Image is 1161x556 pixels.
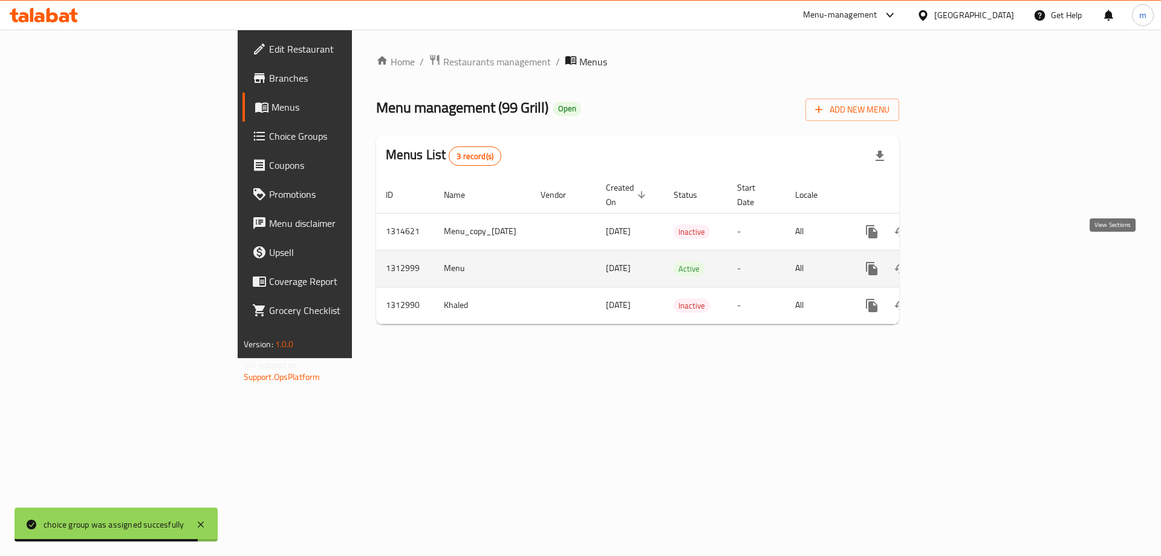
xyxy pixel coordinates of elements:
[674,224,710,239] div: Inactive
[553,102,581,116] div: Open
[434,287,531,324] td: Khaled
[857,217,886,246] button: more
[857,291,886,320] button: more
[443,54,551,69] span: Restaurants management
[269,245,422,260] span: Upsell
[44,518,184,531] div: choice group was assigned succesfully
[269,216,422,231] span: Menu disclaimer
[242,296,432,325] a: Grocery Checklist
[269,129,422,143] span: Choice Groups
[242,238,432,267] a: Upsell
[376,94,548,121] span: Menu management ( 99 Grill )
[269,274,422,289] span: Coverage Report
[805,99,899,121] button: Add New Menu
[795,188,833,202] span: Locale
[275,336,294,352] span: 1.0.0
[737,180,771,209] span: Start Date
[606,297,631,313] span: [DATE]
[242,267,432,296] a: Coverage Report
[434,213,531,250] td: Menu_copy_[DATE]
[242,34,432,64] a: Edit Restaurant
[376,177,983,324] table: enhanced table
[785,213,848,250] td: All
[386,188,409,202] span: ID
[803,8,877,22] div: Menu-management
[727,250,785,287] td: -
[857,254,886,283] button: more
[556,54,560,69] li: /
[674,299,710,313] span: Inactive
[674,261,704,276] div: Active
[429,54,551,70] a: Restaurants management
[269,42,422,56] span: Edit Restaurant
[434,250,531,287] td: Menu
[444,188,481,202] span: Name
[934,8,1014,22] div: [GEOGRAPHIC_DATA]
[606,260,631,276] span: [DATE]
[1139,8,1146,22] span: m
[269,187,422,201] span: Promotions
[553,103,581,114] span: Open
[386,146,501,166] h2: Menus List
[815,102,889,117] span: Add New Menu
[244,369,320,385] a: Support.OpsPlatform
[449,151,501,162] span: 3 record(s)
[886,291,915,320] button: Change Status
[727,213,785,250] td: -
[269,71,422,85] span: Branches
[269,158,422,172] span: Coupons
[242,64,432,93] a: Branches
[886,217,915,246] button: Change Status
[606,180,649,209] span: Created On
[785,250,848,287] td: All
[606,223,631,239] span: [DATE]
[376,54,900,70] nav: breadcrumb
[242,209,432,238] a: Menu disclaimer
[674,298,710,313] div: Inactive
[242,93,432,122] a: Menus
[244,357,299,373] span: Get support on:
[541,188,582,202] span: Vendor
[674,262,704,276] span: Active
[242,122,432,151] a: Choice Groups
[865,142,894,171] div: Export file
[674,225,710,239] span: Inactive
[579,54,607,69] span: Menus
[674,188,713,202] span: Status
[785,287,848,324] td: All
[242,180,432,209] a: Promotions
[242,151,432,180] a: Coupons
[244,336,273,352] span: Version:
[272,100,422,114] span: Menus
[269,303,422,318] span: Grocery Checklist
[727,287,785,324] td: -
[848,177,983,214] th: Actions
